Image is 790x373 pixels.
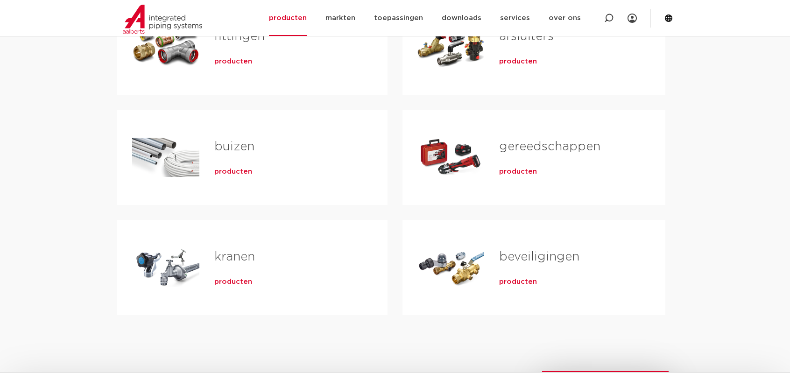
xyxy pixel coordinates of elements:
a: buizen [214,141,254,153]
a: producten [214,277,252,287]
a: producten [214,167,252,176]
a: producten [499,167,537,176]
a: producten [214,57,252,66]
a: producten [499,277,537,287]
a: gereedschappen [499,141,600,153]
a: fittingen [214,30,265,42]
a: producten [499,57,537,66]
a: kranen [214,251,255,263]
a: beveiligingen [499,251,579,263]
a: afsluiters [499,30,554,42]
